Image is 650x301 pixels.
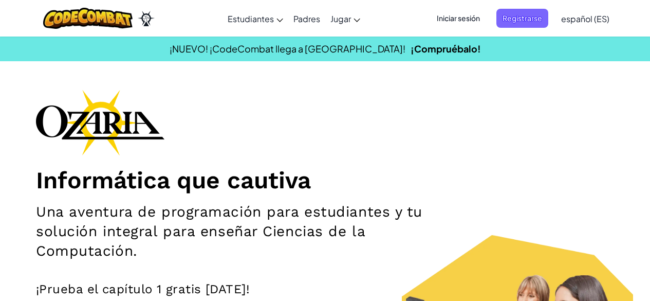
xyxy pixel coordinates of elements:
[228,13,274,24] span: Estudiantes
[431,9,486,28] button: Iniciar sesión
[330,13,351,24] span: Jugar
[36,202,423,261] h2: Una aventura de programación para estudiantes y tu solución integral para enseñar Ciencias de la ...
[36,281,614,297] p: ¡Prueba el capítulo 1 gratis [DATE]!
[222,5,288,32] a: Estudiantes
[36,166,614,194] h1: Informática que cautiva
[496,9,548,28] button: Registrarse
[561,13,609,24] span: español (ES)
[325,5,365,32] a: Jugar
[138,11,154,26] img: Ozaria
[411,43,481,55] a: ¡Compruébalo!
[43,8,133,29] img: CodeCombat logo
[170,43,405,55] span: ¡NUEVO! ¡CodeCombat llega a [GEOGRAPHIC_DATA]!
[288,5,325,32] a: Padres
[556,5,615,32] a: español (ES)
[36,90,164,155] img: Ozaria branding logo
